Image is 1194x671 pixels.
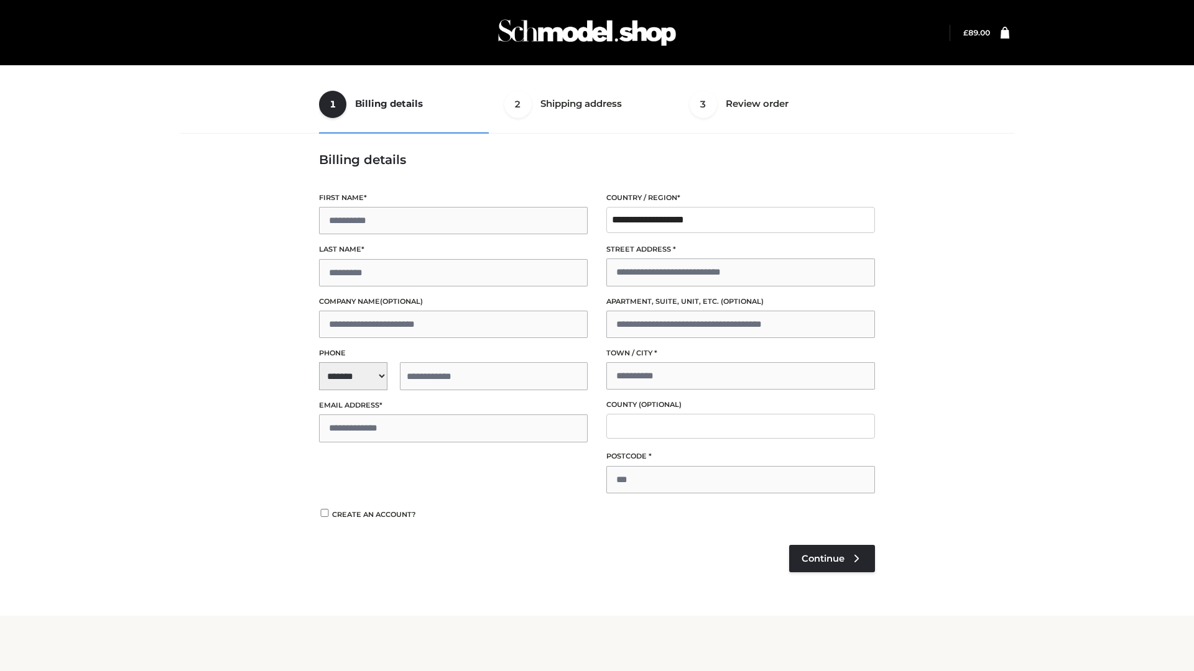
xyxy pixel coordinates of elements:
[606,347,875,359] label: Town / City
[606,296,875,308] label: Apartment, suite, unit, etc.
[494,8,680,57] img: Schmodel Admin 964
[963,28,968,37] span: £
[639,400,682,409] span: (optional)
[606,192,875,204] label: Country / Region
[963,28,990,37] bdi: 89.00
[789,545,875,572] a: Continue
[721,297,764,306] span: (optional)
[319,509,330,517] input: Create an account?
[963,28,990,37] a: £89.00
[319,192,588,204] label: First name
[319,296,588,308] label: Company name
[319,399,588,411] label: Email address
[319,152,875,167] h3: Billing details
[606,244,875,255] label: Street address
[606,399,875,411] label: County
[380,297,423,306] span: (optional)
[319,347,588,359] label: Phone
[332,510,416,519] span: Create an account?
[319,244,588,255] label: Last name
[802,553,845,564] span: Continue
[606,450,875,462] label: Postcode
